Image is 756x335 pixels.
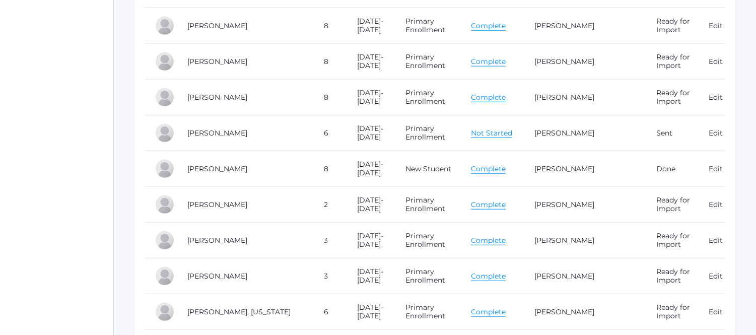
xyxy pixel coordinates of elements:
td: Done [646,151,699,187]
a: [PERSON_NAME] [535,272,595,281]
td: [DATE]-[DATE] [347,80,396,115]
td: Ready for Import [646,8,699,44]
td: [PERSON_NAME] [177,151,314,187]
td: Ready for Import [646,294,699,330]
td: [DATE]-[DATE] [347,151,396,187]
div: Dean Desonier [155,16,175,36]
div: Macie Dobson [155,51,175,72]
div: Grace Everett [155,230,175,250]
td: Ready for Import [646,223,699,258]
a: Edit [709,164,723,173]
a: [PERSON_NAME] [187,57,247,66]
a: Complete [471,57,506,66]
a: Edit [709,57,723,66]
td: [DATE]-[DATE] [347,187,396,223]
div: Georgia Garcia [155,302,175,322]
a: [PERSON_NAME] [535,93,595,102]
a: [PERSON_NAME] [535,128,595,138]
a: [PERSON_NAME] [535,200,595,209]
td: Primary Enrollment [396,187,461,223]
td: 6 [314,115,347,151]
a: [PERSON_NAME] [535,307,595,316]
a: Complete [471,164,506,174]
td: Ready for Import [646,187,699,223]
a: [PERSON_NAME] [187,272,247,281]
td: Ready for Import [646,80,699,115]
a: [PERSON_NAME] [187,128,247,138]
a: Complete [471,200,506,210]
a: Not Started [471,128,512,138]
td: Sent [646,115,699,151]
td: 8 [314,8,347,44]
a: Edit [709,272,723,281]
a: [PERSON_NAME] [187,236,247,245]
td: [DATE]-[DATE] [347,8,396,44]
a: Complete [471,272,506,281]
td: 2 [314,187,347,223]
td: Ready for Import [646,258,699,294]
a: Complete [471,236,506,245]
a: Complete [471,93,506,102]
td: 6 [314,294,347,330]
td: [DATE]-[DATE] [347,223,396,258]
td: [DATE]-[DATE] [347,294,396,330]
td: Primary Enrollment [396,223,461,258]
a: [PERSON_NAME] [187,93,247,102]
a: Edit [709,236,723,245]
td: 8 [314,80,347,115]
div: Tucker Duvall [155,87,175,107]
a: Edit [709,93,723,102]
td: [DATE]-[DATE] [347,115,396,151]
td: Primary Enrollment [396,258,461,294]
td: 3 [314,223,347,258]
a: Edit [709,200,723,209]
a: [PERSON_NAME] [535,21,595,30]
a: [PERSON_NAME], [US_STATE] [187,307,291,316]
a: [PERSON_NAME] [535,164,595,173]
td: 3 [314,258,347,294]
td: Primary Enrollment [396,80,461,115]
a: Edit [709,307,723,316]
div: Ardon Estrada [155,194,175,215]
td: New Student [396,151,461,187]
td: 8 [314,151,347,187]
td: Primary Enrollment [396,115,461,151]
td: [DATE]-[DATE] [347,258,396,294]
a: [PERSON_NAME] [187,21,247,30]
a: [PERSON_NAME] [187,200,247,209]
td: Primary Enrollment [396,294,461,330]
a: Edit [709,21,723,30]
td: 8 [314,44,347,80]
div: Suzanna Garcia [155,266,175,286]
td: Ready for Import [646,44,699,80]
a: Complete [471,307,506,317]
td: Primary Enrollment [396,8,461,44]
a: Edit [709,128,723,138]
td: Primary Enrollment [396,44,461,80]
a: [PERSON_NAME] [535,236,595,245]
a: [PERSON_NAME] [535,57,595,66]
div: Ellie Duvall [155,123,175,143]
td: [DATE]-[DATE] [347,44,396,80]
a: Complete [471,21,506,31]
